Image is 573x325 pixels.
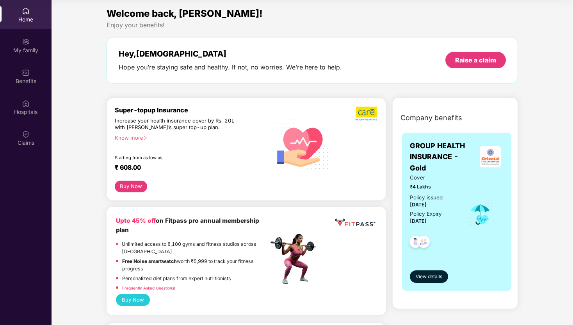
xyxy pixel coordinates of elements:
img: svg+xml;base64,PHN2ZyBpZD0iQ2xhaW0iIHhtbG5zPSJodHRwOi8vd3d3LnczLm9yZy8yMDAwL3N2ZyIgd2lkdGg9IjIwIi... [22,130,30,138]
span: [DATE] [410,202,427,208]
img: svg+xml;base64,PHN2ZyBpZD0iSG9zcGl0YWxzIiB4bWxucz0iaHR0cDovL3d3dy53My5vcmcvMjAwMC9zdmciIHdpZHRoPS... [22,99,30,107]
img: svg+xml;base64,PHN2ZyBpZD0iSG9tZSIgeG1sbnM9Imh0dHA6Ly93d3cudzMub3JnLzIwMDAvc3ZnIiB3aWR0aD0iMjAiIG... [22,7,30,15]
img: svg+xml;base64,PHN2ZyB4bWxucz0iaHR0cDovL3d3dy53My5vcmcvMjAwMC9zdmciIHdpZHRoPSI0OC45NDMiIGhlaWdodD... [406,233,425,252]
p: Unlimited access to 8,100 gyms and fitness studios across [GEOGRAPHIC_DATA] [122,240,268,256]
p: Personalized diet plans from expert nutritionists [122,275,231,282]
a: Frequently Asked Questions! [122,286,175,290]
span: GROUP HEALTH INSURANCE - Gold [410,140,477,174]
img: svg+xml;base64,PHN2ZyB3aWR0aD0iMjAiIGhlaWdodD0iMjAiIHZpZXdCb3g9IjAgMCAyMCAyMCIgZmlsbD0ibm9uZSIgeG... [22,38,30,46]
img: insurerLogo [480,146,501,167]
img: svg+xml;base64,PHN2ZyB4bWxucz0iaHR0cDovL3d3dy53My5vcmcvMjAwMC9zdmciIHhtbG5zOnhsaW5rPSJodHRwOi8vd3... [268,110,334,176]
b: on Fitpass pro annual membership plan [116,217,259,234]
button: Buy Now [116,294,150,306]
div: Enjoy your benefits! [107,21,518,29]
div: Super-topup Insurance [115,106,268,114]
div: Hey, [DEMOGRAPHIC_DATA] [119,49,342,59]
div: Hope you’re staying safe and healthy. If not, no worries. We’re here to help. [119,63,342,71]
div: ₹ 608.00 [115,163,260,173]
span: ₹4 Lakhs [410,183,457,190]
img: svg+xml;base64,PHN2ZyB4bWxucz0iaHR0cDovL3d3dy53My5vcmcvMjAwMC9zdmciIHdpZHRoPSI0OC45NDMiIGhlaWdodD... [414,233,433,252]
div: Policy Expiry [410,210,442,218]
p: worth ₹5,999 to track your fitness progress [122,258,268,273]
span: View details [416,273,442,281]
div: Raise a claim [455,56,496,64]
span: Company benefits [400,112,462,123]
span: right [143,136,148,140]
div: Know more [115,135,263,140]
img: b5dec4f62d2307b9de63beb79f102df3.png [356,106,378,121]
span: Welcome back, [PERSON_NAME]! [107,8,263,19]
div: Starting from as low as [115,155,235,160]
span: Cover [410,174,457,182]
span: [DATE] [410,218,427,224]
img: fppp.png [333,216,377,230]
button: Buy Now [115,181,147,192]
img: fpp.png [268,232,323,286]
button: View details [410,270,448,283]
div: Policy issued [410,194,443,202]
img: icon [468,201,493,227]
div: Increase your health insurance cover by Rs. 20L with [PERSON_NAME]’s super top-up plan. [115,117,235,131]
b: Upto 45% off [116,217,156,224]
img: svg+xml;base64,PHN2ZyBpZD0iQmVuZWZpdHMiIHhtbG5zPSJodHRwOi8vd3d3LnczLm9yZy8yMDAwL3N2ZyIgd2lkdGg9Ij... [22,69,30,76]
strong: Free Noise smartwatch [122,258,177,264]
